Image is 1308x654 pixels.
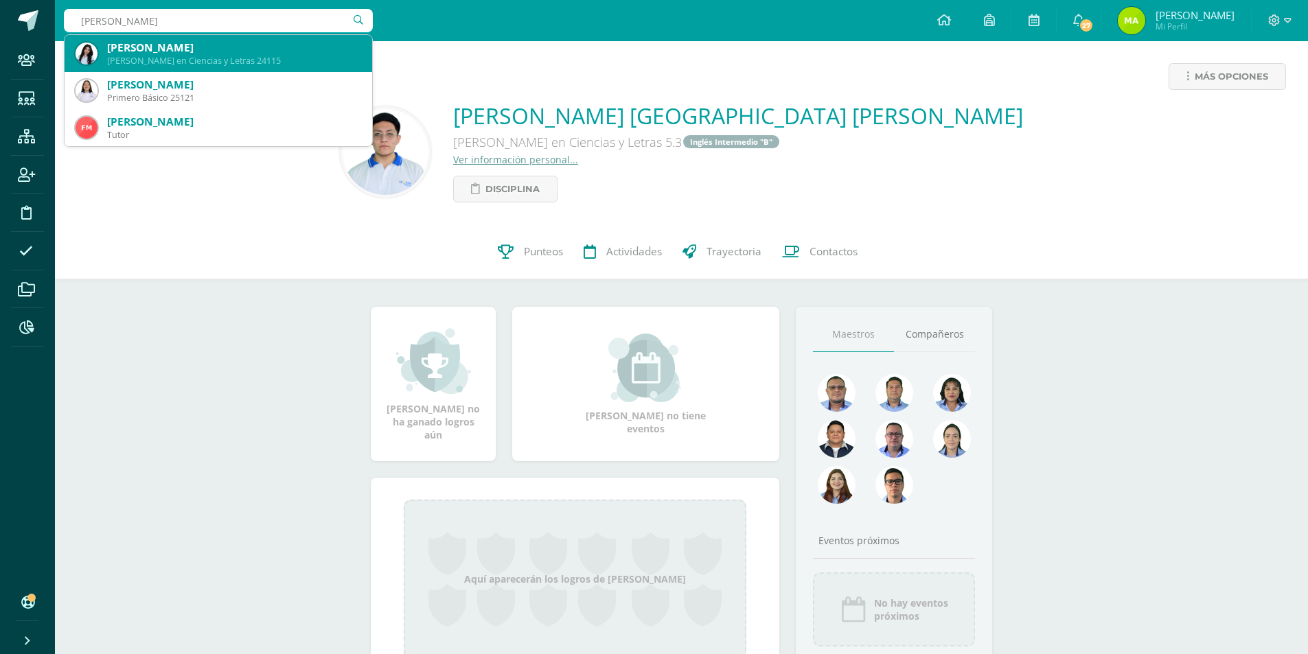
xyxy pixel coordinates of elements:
a: Contactos [772,224,868,279]
div: [PERSON_NAME] [107,115,361,129]
div: Tutor [107,129,361,141]
span: Más opciones [1195,64,1268,89]
span: Disciplina [485,176,540,202]
img: eccc7a2d5da755eac5968f4df6463713.png [818,420,856,458]
a: Compañeros [894,317,975,352]
div: [PERSON_NAME] [107,40,361,55]
a: Inglés Intermedio "B" [683,135,779,148]
span: No hay eventos próximos [874,596,948,622]
img: event_icon.png [840,596,867,623]
img: ded56c915a93f018a7c484408ee90b0a.png [76,117,97,139]
input: Busca un usuario... [64,9,373,32]
a: Actividades [573,224,672,279]
span: 27 [1079,18,1094,33]
div: Eventos próximos [813,534,975,547]
span: Contactos [810,245,858,259]
img: event_small.png [608,334,683,402]
a: [PERSON_NAME] [GEOGRAPHIC_DATA] [PERSON_NAME] [453,101,1023,130]
img: 2ac039123ac5bd71a02663c3aa063ac8.png [875,374,913,412]
a: Más opciones [1169,63,1286,90]
img: 371adb901e00c108b455316ee4864f9b.png [933,374,971,412]
span: Actividades [606,245,662,259]
div: [PERSON_NAME] no ha ganado logros aún [385,327,482,441]
div: Primero Básico 25121 [107,92,361,104]
img: 99962f3fa423c9b8099341731b303440.png [818,374,856,412]
a: Trayectoria [672,224,772,279]
img: 6b1e82ac4bc77c91773989d943013bd5.png [1118,7,1145,34]
img: 405f1840c260e0145256b149832dda84.png [76,43,97,65]
img: 37b70c65d4bf3a6e186d2df7d879d608.png [343,109,428,195]
span: [PERSON_NAME] [1156,8,1235,22]
a: Ver información personal... [453,153,578,166]
img: 96ed98c492deba60ea77e76a306b58c9.png [76,80,97,102]
div: [PERSON_NAME] [107,78,361,92]
div: [PERSON_NAME] en Ciencias y Letras 24115 [107,55,361,67]
img: a9adb280a5deb02de052525b0213cdb9.png [818,466,856,504]
div: [PERSON_NAME] en Ciencias y Letras 5.3 [453,130,865,153]
a: Disciplina [453,176,558,202]
img: 375aecfb130304131abdbe7791f44736.png [933,420,971,458]
a: Maestros [813,317,894,352]
img: b3275fa016b95109afc471d3b448d7ac.png [875,466,913,504]
img: achievement_small.png [396,327,471,395]
a: Punteos [487,224,573,279]
div: [PERSON_NAME] no tiene eventos [577,334,715,435]
img: 30ea9b988cec0d4945cca02c4e803e5a.png [875,420,913,458]
span: Trayectoria [707,245,761,259]
span: Mi Perfil [1156,21,1235,32]
span: Punteos [524,245,563,259]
